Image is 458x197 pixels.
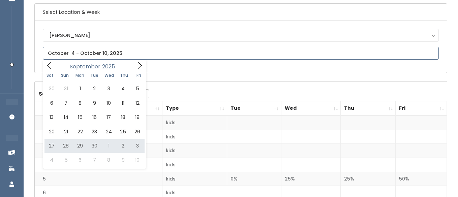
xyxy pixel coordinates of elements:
td: kids [162,158,227,172]
span: October 7, 2025 [87,153,101,167]
span: September 29, 2025 [73,139,87,153]
span: Mon [72,73,87,77]
span: September 2, 2025 [87,81,101,96]
button: [PERSON_NAME] [43,29,439,42]
span: September 27, 2025 [44,139,59,153]
span: September 3, 2025 [102,81,116,96]
span: September 10, 2025 [102,96,116,110]
h6: Select Location & Week [35,4,447,21]
span: September 23, 2025 [87,125,101,139]
span: September 4, 2025 [116,81,130,96]
span: October 2, 2025 [116,139,130,153]
span: September 30, 2025 [87,139,101,153]
th: Fri: activate to sort column ascending [396,101,447,116]
span: Sun [58,73,72,77]
input: Year [100,62,121,71]
td: 0% [227,172,281,186]
span: September 18, 2025 [116,110,130,124]
span: September 7, 2025 [59,96,73,110]
span: Fri [131,73,146,77]
span: September 24, 2025 [102,125,116,139]
span: September 20, 2025 [44,125,59,139]
span: September 12, 2025 [130,96,144,110]
th: Tue: activate to sort column ascending [227,101,281,116]
span: September 5, 2025 [130,81,144,96]
span: October 5, 2025 [59,153,73,167]
span: September 19, 2025 [130,110,144,124]
input: October 4 - October 10, 2025 [43,47,439,60]
td: kids [162,144,227,158]
span: September [70,64,100,69]
span: September 11, 2025 [116,96,130,110]
span: October 1, 2025 [102,139,116,153]
td: 2 [35,130,162,144]
span: September 25, 2025 [116,125,130,139]
span: October 10, 2025 [130,153,144,167]
span: October 9, 2025 [116,153,130,167]
span: September 17, 2025 [102,110,116,124]
span: Thu [117,73,131,77]
span: September 15, 2025 [73,110,87,124]
td: 4 [35,158,162,172]
span: August 31, 2025 [59,81,73,96]
td: 25% [341,172,396,186]
td: kids [162,130,227,144]
span: September 9, 2025 [87,96,101,110]
span: October 4, 2025 [44,153,59,167]
td: 50% [396,172,447,186]
span: Sat [43,73,58,77]
td: kids [162,172,227,186]
span: September 1, 2025 [73,81,87,96]
span: September 28, 2025 [59,139,73,153]
span: September 14, 2025 [59,110,73,124]
label: Search: [39,90,149,98]
td: 25% [281,172,341,186]
span: October 8, 2025 [102,153,116,167]
th: Type: activate to sort column ascending [162,101,227,116]
span: September 8, 2025 [73,96,87,110]
th: Booth Number: activate to sort column descending [35,101,162,116]
td: kids [162,116,227,130]
span: September 13, 2025 [44,110,59,124]
span: September 16, 2025 [87,110,101,124]
span: October 6, 2025 [73,153,87,167]
span: Wed [102,73,117,77]
td: 3 [35,144,162,158]
th: Thu: activate to sort column ascending [341,101,396,116]
span: September 26, 2025 [130,125,144,139]
th: Wed: activate to sort column ascending [281,101,341,116]
span: October 3, 2025 [130,139,144,153]
span: September 21, 2025 [59,125,73,139]
span: August 30, 2025 [44,81,59,96]
div: [PERSON_NAME] [49,32,432,39]
td: 5 [35,172,162,186]
span: September 6, 2025 [44,96,59,110]
span: Tue [87,73,102,77]
span: September 22, 2025 [73,125,87,139]
td: 1 [35,116,162,130]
